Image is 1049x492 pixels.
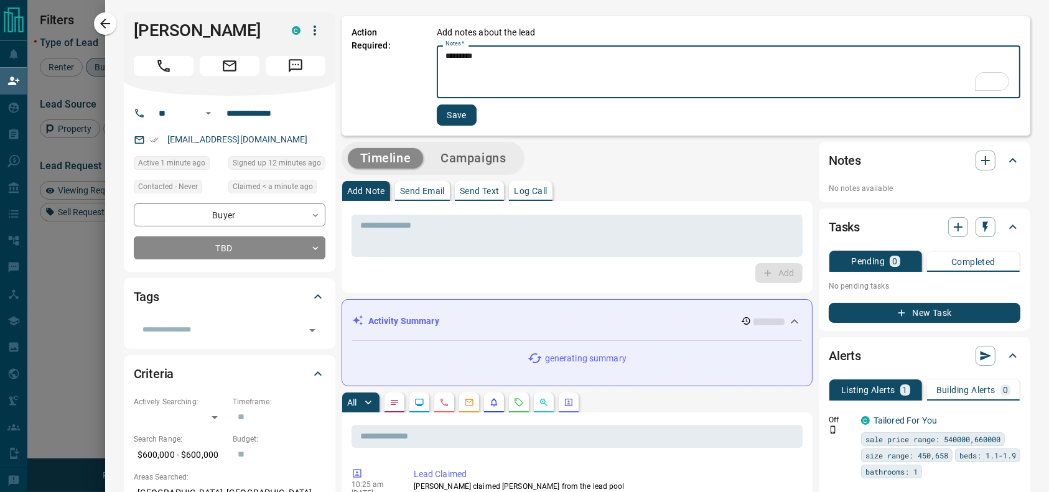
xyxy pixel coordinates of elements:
span: Claimed < a minute ago [233,180,313,193]
p: Areas Searched: [134,471,325,483]
button: Open [304,322,321,339]
svg: Push Notification Only [829,425,837,434]
button: Timeline [348,148,424,169]
div: Sat Aug 16 2025 [134,156,222,174]
span: Call [134,56,193,76]
p: Add notes about the lead [437,26,535,39]
a: [EMAIL_ADDRESS][DOMAIN_NAME] [167,134,308,144]
div: Notes [829,146,1020,175]
h2: Tasks [829,217,860,237]
button: Campaigns [428,148,518,169]
p: Building Alerts [936,386,995,394]
p: Action Required: [352,26,419,126]
h2: Tags [134,287,159,307]
p: Pending [851,257,885,266]
p: Search Range: [134,434,226,445]
svg: Email Verified [150,136,159,144]
div: condos.ca [292,26,301,35]
svg: Lead Browsing Activity [414,397,424,407]
h2: Notes [829,151,861,170]
div: Buyer [134,203,325,226]
p: No pending tasks [829,277,1020,295]
p: 1 [903,386,908,394]
p: Send Text [460,187,500,195]
p: Off [829,414,854,425]
p: generating summary [545,352,627,365]
p: Completed [951,258,995,266]
h2: Alerts [829,346,861,366]
p: Listing Alerts [841,386,895,394]
p: 0 [1003,386,1008,394]
div: Tags [134,282,325,312]
div: Criteria [134,359,325,389]
div: Sat Aug 16 2025 [228,156,325,174]
span: Email [200,56,259,76]
label: Notes [445,40,464,48]
h2: Criteria [134,364,174,384]
p: All [347,398,357,407]
span: size range: 450,658 [865,449,948,462]
button: New Task [829,303,1020,323]
span: beds: 1.1-1.9 [959,449,1016,462]
button: Save [437,104,477,126]
span: Active 1 minute ago [138,157,205,169]
p: Budget: [233,434,325,445]
p: 0 [892,257,897,266]
p: Actively Searching: [134,396,226,407]
div: condos.ca [861,416,870,425]
div: Alerts [829,341,1020,371]
p: Timeframe: [233,396,325,407]
svg: Requests [514,397,524,407]
p: $600,000 - $600,000 [134,445,226,465]
p: Log Call [514,187,547,195]
textarea: To enrich screen reader interactions, please activate Accessibility in Grammarly extension settings [445,51,1012,93]
p: Activity Summary [368,315,439,328]
svg: Notes [389,397,399,407]
a: Tailored For You [874,415,937,425]
h1: [PERSON_NAME] [134,21,273,40]
div: Activity Summary [352,310,802,333]
p: 10:25 am [352,480,395,489]
p: Send Email [400,187,445,195]
svg: Opportunities [539,397,549,407]
span: Signed up 12 minutes ago [233,157,321,169]
div: Sat Aug 16 2025 [228,180,325,197]
svg: Emails [464,397,474,407]
div: Tasks [829,212,1020,242]
p: [PERSON_NAME] claimed [PERSON_NAME] from the lead pool [414,481,798,492]
div: TBD [134,236,325,259]
span: sale price range: 540000,660000 [865,433,1000,445]
svg: Listing Alerts [489,397,499,407]
span: Message [266,56,325,76]
span: Contacted - Never [138,180,198,193]
p: Lead Claimed [414,468,798,481]
svg: Agent Actions [564,397,574,407]
p: Add Note [347,187,385,195]
button: Open [201,106,216,121]
p: No notes available [829,183,1020,194]
svg: Calls [439,397,449,407]
span: bathrooms: 1 [865,465,918,478]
